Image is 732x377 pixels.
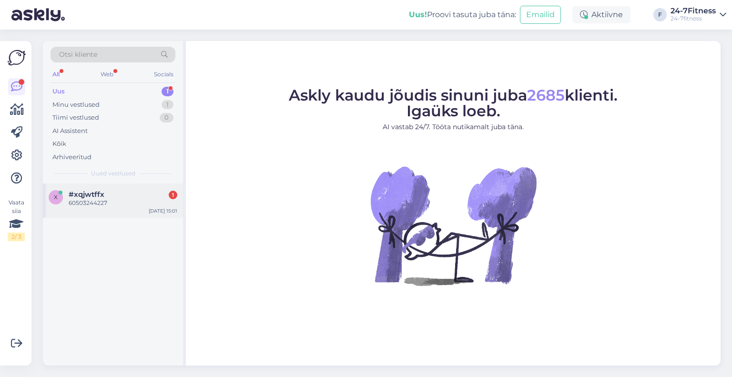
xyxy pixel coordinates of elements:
div: [DATE] 15:01 [149,207,177,214]
div: Web [99,68,115,81]
div: 2 / 3 [8,233,25,241]
div: 24-7fitness [671,15,716,22]
div: 1 [169,191,177,199]
div: Uus [52,87,65,96]
span: 2685 [527,86,565,104]
div: Kõik [52,139,66,149]
img: No Chat active [367,140,539,311]
span: Uued vestlused [91,169,135,178]
p: AI vastab 24/7. Tööta nutikamalt juba täna. [289,122,618,132]
div: Arhiveeritud [52,153,91,162]
div: 0 [160,113,173,122]
b: Uus! [409,10,427,19]
div: 1 [162,87,173,96]
button: Emailid [520,6,561,24]
span: #xqjwtffx [69,190,104,199]
div: Tiimi vestlused [52,113,99,122]
div: AI Assistent [52,126,88,136]
div: Aktiivne [572,6,630,23]
div: All [51,68,61,81]
div: 1 [162,100,173,110]
div: 60503244227 [69,199,177,207]
img: Askly Logo [8,49,26,67]
div: Socials [152,68,175,81]
div: Vaata siia [8,198,25,241]
div: F [653,8,667,21]
span: Askly kaudu jõudis sinuni juba klienti. Igaüks loeb. [289,86,618,120]
div: Proovi tasuta juba täna: [409,9,516,20]
span: Otsi kliente [59,50,97,60]
div: Minu vestlused [52,100,100,110]
a: 24-7Fitness24-7fitness [671,7,726,22]
div: 24-7Fitness [671,7,716,15]
span: x [54,194,58,201]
